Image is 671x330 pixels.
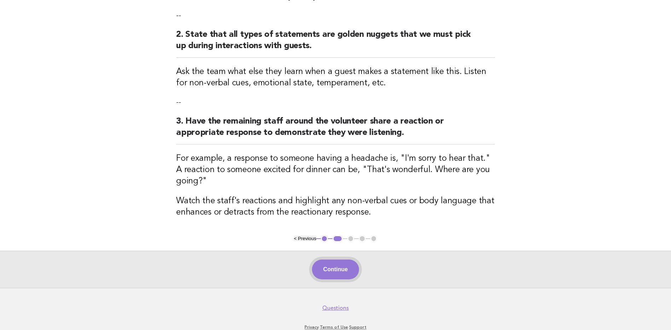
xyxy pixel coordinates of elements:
[119,324,552,330] p: · ·
[176,11,495,21] p: --
[312,260,359,279] button: Continue
[322,305,349,312] a: Questions
[176,97,495,107] p: --
[294,236,316,241] button: < Previous
[321,235,328,242] button: 1
[176,195,495,218] h3: Watch the staff's reactions and highlight any non-verbal cues or body language that enhances or d...
[305,325,319,330] a: Privacy
[176,29,495,58] h2: 2. State that all types of statements are golden nuggets that we must pick up during interactions...
[332,235,343,242] button: 2
[176,66,495,89] h3: Ask the team what else they learn when a guest makes a statement like this. Listen for non-verbal...
[176,153,495,187] h3: For example, a response to someone having a headache is, "I'm sorry to hear that." A reaction to ...
[176,116,495,144] h2: 3. Have the remaining staff around the volunteer share a reaction or appropriate response to demo...
[349,325,366,330] a: Support
[320,325,348,330] a: Terms of Use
